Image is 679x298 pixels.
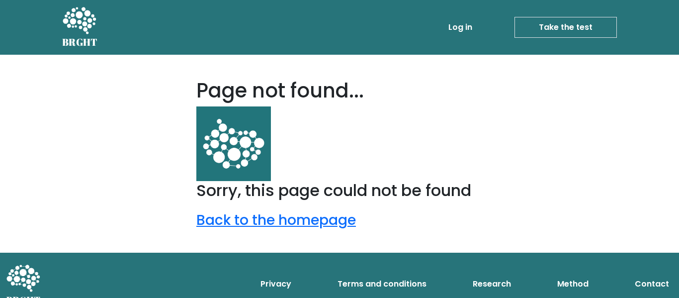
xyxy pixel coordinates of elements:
[334,274,430,294] a: Terms and conditions
[196,106,271,181] img: android-chrome-512x512.d45202eec217.png
[256,274,295,294] a: Privacy
[196,181,483,200] h2: Sorry, this page could not be found
[553,274,593,294] a: Method
[196,79,483,102] h1: Page not found...
[62,4,98,51] a: BRGHT
[62,36,98,48] h5: BRGHT
[196,210,356,230] a: Back to the homepage
[631,274,673,294] a: Contact
[514,17,617,38] a: Take the test
[469,274,515,294] a: Research
[444,17,476,37] a: Log in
